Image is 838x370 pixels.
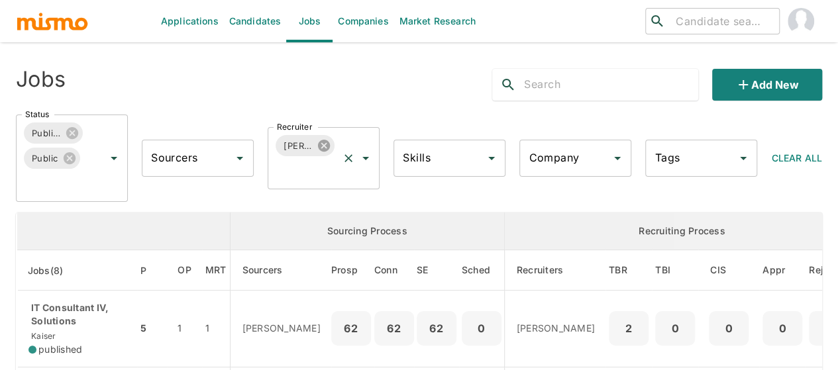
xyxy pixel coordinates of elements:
div: Published [24,122,83,144]
button: Open [231,149,249,167]
button: Open [105,149,123,167]
td: 5 [137,291,167,367]
p: 62 [337,319,366,338]
input: Search [524,74,698,95]
span: Public [24,151,66,166]
th: To Be Interviewed [652,250,698,291]
button: search [492,69,524,101]
p: 0 [714,319,743,338]
span: P [140,263,164,279]
label: Recruiter [277,121,312,132]
button: Clear [339,149,358,167]
th: To Be Reviewed [605,250,652,291]
th: Sched [459,250,505,291]
th: Sent Emails [414,250,459,291]
span: Jobs(8) [28,263,81,279]
span: Clear All [772,152,822,163]
img: logo [16,11,89,31]
input: Candidate search [670,12,774,30]
button: Add new [712,69,822,101]
p: [PERSON_NAME] [517,322,595,335]
span: published [38,343,82,356]
div: Public [24,148,80,169]
p: 62 [422,319,451,338]
th: Approved [759,250,806,291]
p: [PERSON_NAME] [242,322,321,335]
div: [PERSON_NAME] [276,135,335,156]
th: Sourcers [230,250,331,291]
th: Market Research Total [202,250,230,291]
button: Open [482,149,501,167]
span: Published [24,126,69,141]
p: 0 [660,319,690,338]
th: Client Interview Scheduled [698,250,759,291]
th: Connections [374,250,414,291]
img: Maia Reyes [788,8,814,34]
p: IT Consultant IV, Solutions [28,301,127,328]
span: [PERSON_NAME] [276,138,321,154]
th: Sourcing Process [230,212,504,250]
th: Prospects [331,250,374,291]
span: Kaiser [28,331,56,341]
td: 1 [202,291,230,367]
button: Open [608,149,627,167]
p: 62 [380,319,409,338]
p: 2 [614,319,643,338]
p: 0 [467,319,496,338]
th: Recruiters [504,250,605,291]
td: 1 [167,291,202,367]
p: 0 [768,319,797,338]
label: Status [25,109,49,120]
th: Open Positions [167,250,202,291]
button: Open [734,149,753,167]
button: Open [356,149,375,167]
h4: Jobs [16,66,66,93]
th: Priority [137,250,167,291]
